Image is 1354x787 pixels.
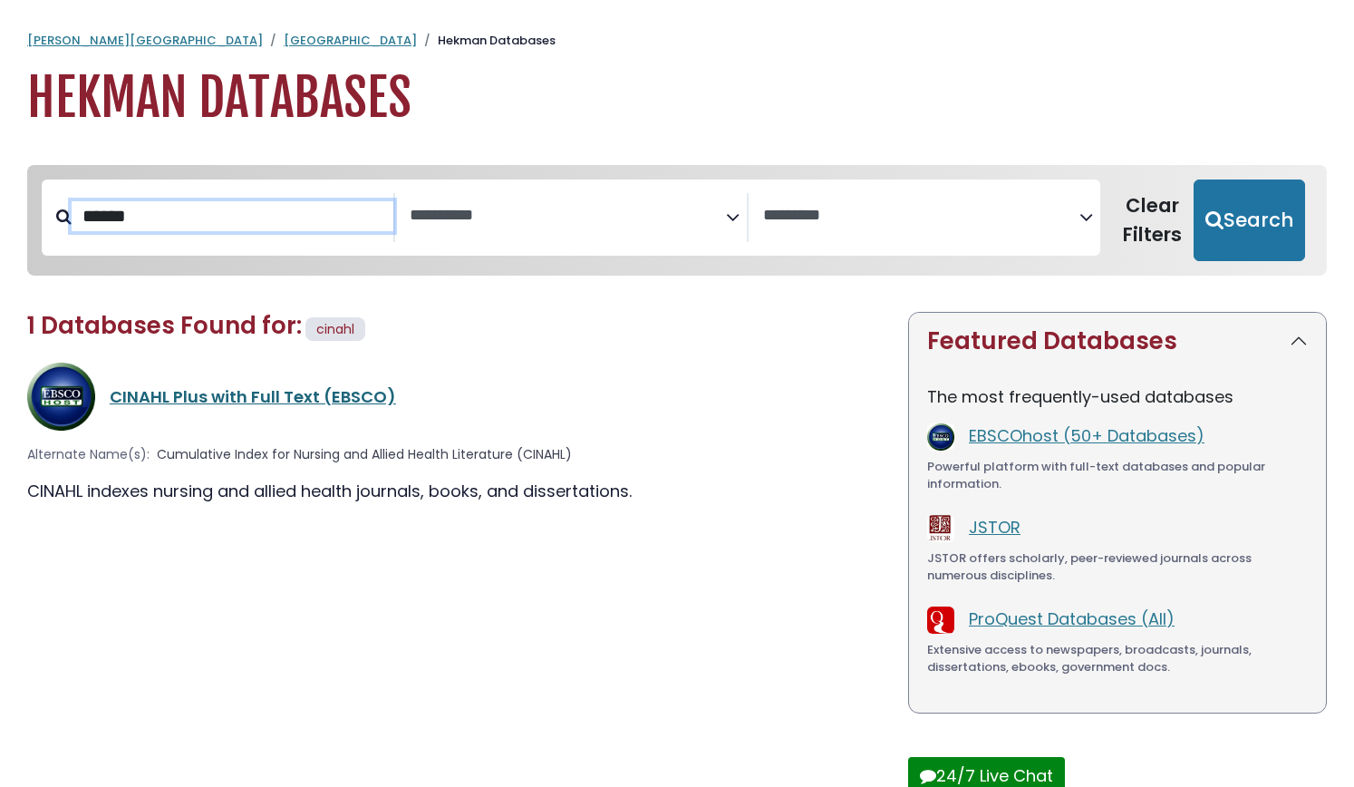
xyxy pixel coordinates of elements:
[927,549,1308,585] div: JSTOR offers scholarly, peer-reviewed journals across numerous disciplines.
[27,445,150,464] span: Alternate Name(s):
[969,516,1020,539] a: JSTOR
[1194,180,1305,261] button: Submit for Search Results
[27,32,263,49] a: [PERSON_NAME][GEOGRAPHIC_DATA]
[110,385,396,408] a: CINAHL Plus with Full Text (EBSCO)
[969,607,1175,630] a: ProQuest Databases (All)
[27,68,1327,129] h1: Hekman Databases
[969,424,1204,447] a: EBSCOhost (50+ Databases)
[909,313,1326,370] button: Featured Databases
[1111,180,1194,261] button: Clear Filters
[927,384,1308,409] p: The most frequently-used databases
[27,479,886,503] div: CINAHL indexes nursing and allied health journals, books, and dissertations.
[316,320,354,338] span: cinahl
[284,32,417,49] a: [GEOGRAPHIC_DATA]
[410,207,726,226] textarea: Search
[157,445,572,464] span: Cumulative Index for Nursing and Allied Health Literature (CINAHL)
[417,32,556,50] li: Hekman Databases
[927,641,1308,676] div: Extensive access to newspapers, broadcasts, journals, dissertations, ebooks, government docs.
[27,309,302,342] span: 1 Databases Found for:
[72,201,393,231] input: Search database by title or keyword
[27,165,1327,276] nav: Search filters
[927,458,1308,493] div: Powerful platform with full-text databases and popular information.
[27,32,1327,50] nav: breadcrumb
[763,207,1079,226] textarea: Search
